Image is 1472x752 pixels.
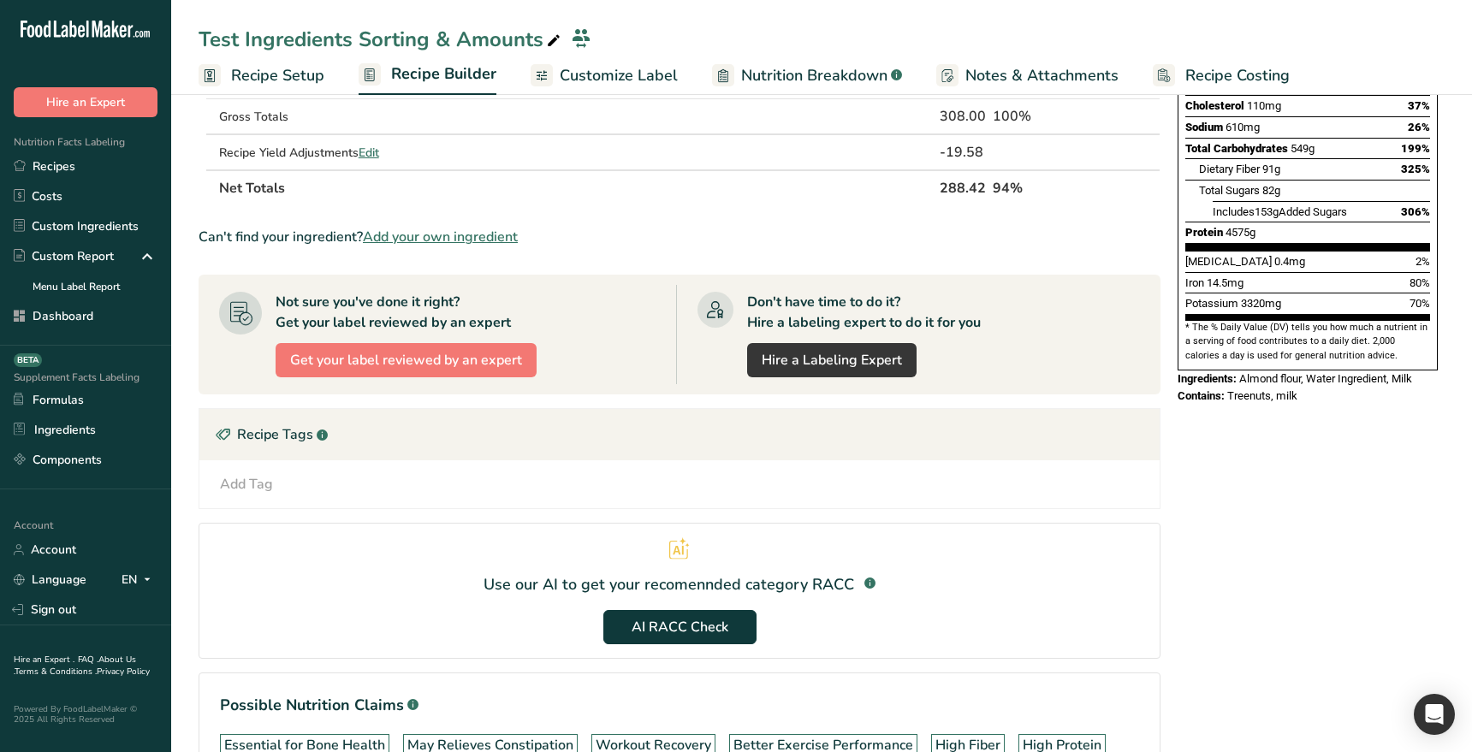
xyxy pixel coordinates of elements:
[14,353,42,367] div: BETA
[219,108,499,126] div: Gross Totals
[1207,276,1243,289] span: 14.5mg
[14,247,114,265] div: Custom Report
[603,610,757,644] button: AI RACC Check
[1239,372,1412,385] span: Almond flour, Water Ingredient, Milk
[216,169,936,205] th: Net Totals
[14,654,74,666] a: Hire an Expert .
[1262,163,1280,175] span: 91g
[484,573,854,596] p: Use our AI to get your recomennded category RACC
[940,142,986,163] div: -19.58
[1199,184,1260,197] span: Total Sugars
[1185,321,1430,363] section: * The % Daily Value (DV) tells you how much a nutrient in a serving of food contributes to a dail...
[1185,297,1238,310] span: Potassium
[391,62,496,86] span: Recipe Builder
[1241,297,1281,310] span: 3320mg
[14,87,157,117] button: Hire an Expert
[1153,56,1290,95] a: Recipe Costing
[1226,121,1260,133] span: 610mg
[989,169,1083,205] th: 94%
[1410,276,1430,289] span: 80%
[1185,64,1290,87] span: Recipe Costing
[1291,142,1315,155] span: 549g
[97,666,150,678] a: Privacy Policy
[531,56,678,95] a: Customize Label
[231,64,324,87] span: Recipe Setup
[1262,184,1280,197] span: 82g
[363,227,518,247] span: Add your own ingredient
[359,55,496,96] a: Recipe Builder
[747,292,981,333] div: Don't have time to do it? Hire a labeling expert to do it for you
[199,24,564,55] div: Test Ingredients Sorting & Amounts
[1255,205,1279,218] span: 153g
[199,56,324,95] a: Recipe Setup
[78,654,98,666] a: FAQ .
[1185,276,1204,289] span: Iron
[1401,163,1430,175] span: 325%
[1199,163,1260,175] span: Dietary Fiber
[1227,389,1297,402] span: Treenuts, milk
[560,64,678,87] span: Customize Label
[1274,255,1305,268] span: 0.4mg
[965,64,1119,87] span: Notes & Attachments
[747,343,917,377] a: Hire a Labeling Expert
[1185,142,1288,155] span: Total Carbohydrates
[1185,226,1223,239] span: Protein
[219,144,499,162] div: Recipe Yield Adjustments
[1408,121,1430,133] span: 26%
[1226,226,1255,239] span: 4575g
[741,64,887,87] span: Nutrition Breakdown
[1213,205,1347,218] span: Includes Added Sugars
[290,350,522,370] span: Get your label reviewed by an expert
[122,570,157,590] div: EN
[14,654,136,678] a: About Us .
[993,106,1079,127] div: 100%
[1410,297,1430,310] span: 70%
[14,565,86,595] a: Language
[220,474,273,494] div: Add Tag
[1414,694,1455,735] div: Open Intercom Messenger
[276,343,537,377] button: Get your label reviewed by an expert
[1247,99,1281,112] span: 110mg
[632,617,728,637] span: AI RACC Check
[712,56,902,95] a: Nutrition Breakdown
[1178,389,1225,402] span: Contains:
[1178,372,1237,385] span: Ingredients:
[940,106,986,127] div: 308.00
[1185,99,1244,112] span: Cholesterol
[936,169,989,205] th: 288.42
[199,409,1160,460] div: Recipe Tags
[359,145,379,161] span: Edit
[15,666,97,678] a: Terms & Conditions .
[14,704,157,725] div: Powered By FoodLabelMaker © 2025 All Rights Reserved
[199,227,1160,247] div: Can't find your ingredient?
[936,56,1119,95] a: Notes & Attachments
[1185,121,1223,133] span: Sodium
[276,292,511,333] div: Not sure you've done it right? Get your label reviewed by an expert
[1416,255,1430,268] span: 2%
[1401,142,1430,155] span: 199%
[1185,255,1272,268] span: [MEDICAL_DATA]
[220,694,1139,717] h1: Possible Nutrition Claims
[1401,205,1430,218] span: 306%
[1408,99,1430,112] span: 37%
